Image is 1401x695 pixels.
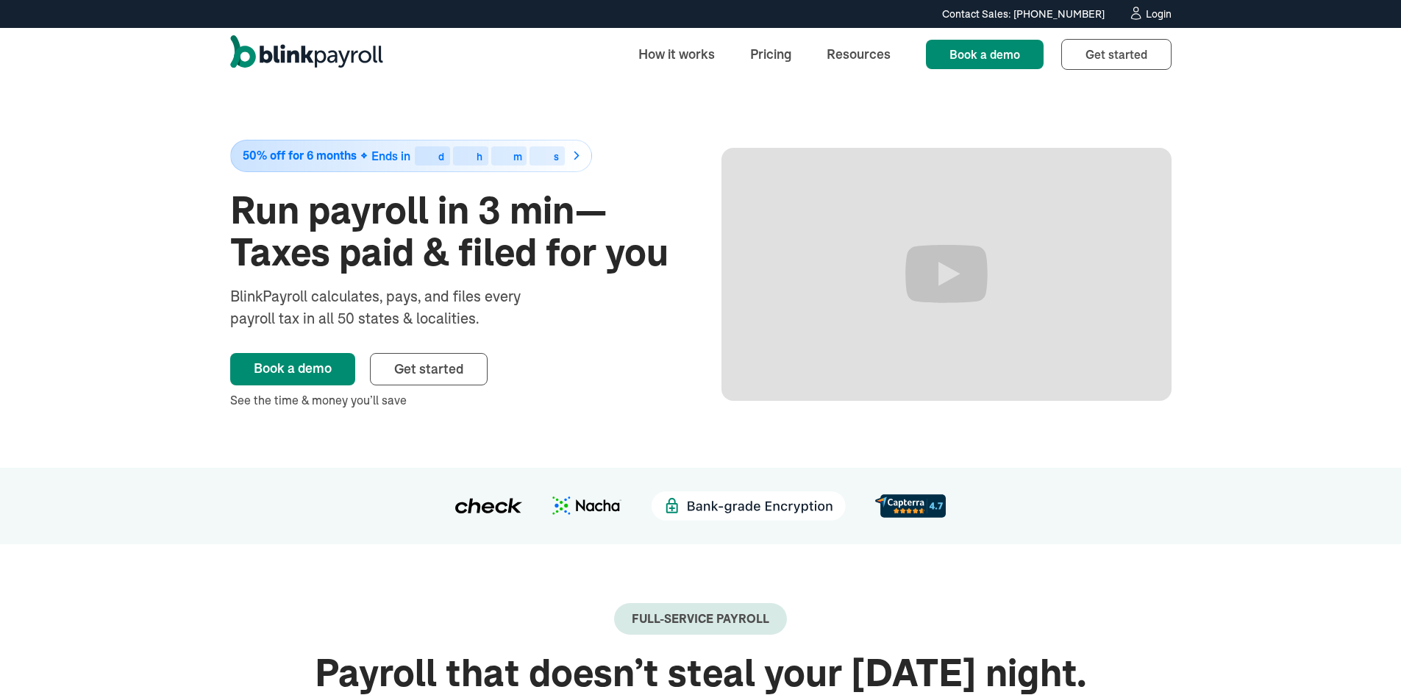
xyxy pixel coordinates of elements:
[230,652,1172,694] h2: Payroll that doesn’t steal your [DATE] night.
[627,38,727,70] a: How it works
[371,149,410,163] span: Ends in
[1146,9,1172,19] div: Login
[949,47,1020,62] span: Book a demo
[721,148,1172,401] iframe: Run Payroll in 3 min with BlinkPayroll
[632,612,769,626] div: Full-Service payroll
[370,353,488,385] a: Get started
[230,285,560,329] div: BlinkPayroll calculates, pays, and files every payroll tax in all 50 states & localities.
[230,353,355,385] a: Book a demo
[477,152,482,162] div: h
[438,152,444,162] div: d
[554,152,559,162] div: s
[1156,536,1401,695] iframe: Chat Widget
[738,38,803,70] a: Pricing
[230,140,680,172] a: 50% off for 6 monthsEnds indhms
[942,7,1105,22] div: Contact Sales: [PHONE_NUMBER]
[926,40,1044,69] a: Book a demo
[230,190,680,274] h1: Run payroll in 3 min—Taxes paid & filed for you
[1128,6,1172,22] a: Login
[513,152,522,162] div: m
[230,35,383,74] a: home
[1085,47,1147,62] span: Get started
[815,38,902,70] a: Resources
[875,494,946,517] img: d56c0860-961d-46a8-819e-eda1494028f8.svg
[243,149,357,162] span: 50% off for 6 months
[394,360,463,377] span: Get started
[230,391,680,409] div: See the time & money you’ll save
[1061,39,1172,70] a: Get started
